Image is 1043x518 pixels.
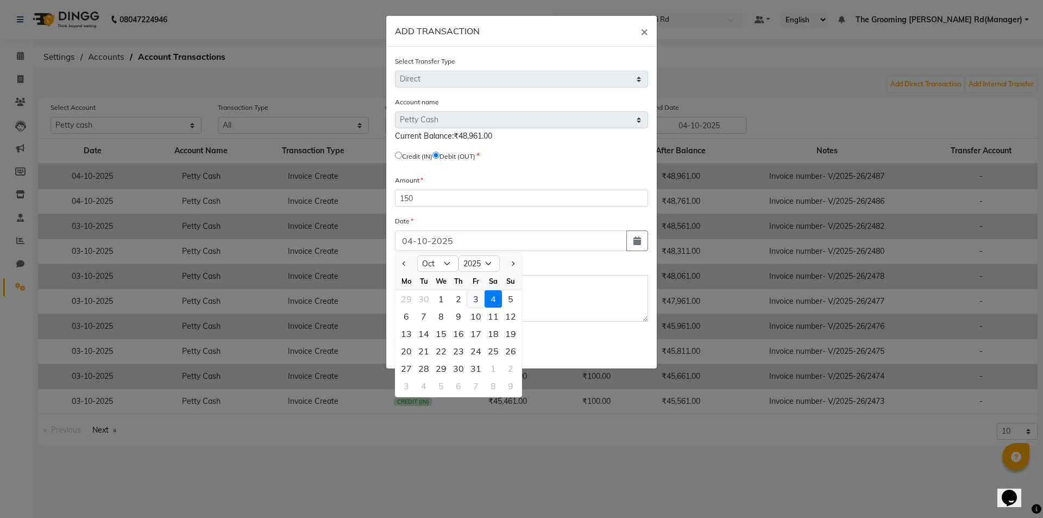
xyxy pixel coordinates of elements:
[450,377,467,395] div: 6
[485,308,502,325] div: Saturday, October 11, 2025
[398,290,415,308] div: 29
[485,360,502,377] div: Saturday, November 1, 2025
[398,360,415,377] div: 27
[432,360,450,377] div: Wednesday, October 29, 2025
[450,308,467,325] div: Thursday, October 9, 2025
[402,152,432,161] label: Credit (IN)
[502,325,519,342] div: Sunday, October 19, 2025
[450,377,467,395] div: Thursday, November 6, 2025
[502,272,519,290] div: Su
[502,360,519,377] div: 2
[398,377,415,395] div: 3
[395,131,492,141] span: Current Balance:₹48,961.00
[640,23,648,39] span: ×
[415,342,432,360] div: Tuesday, October 21, 2025
[400,255,409,272] button: Previous month
[432,360,450,377] div: 29
[502,342,519,360] div: Sunday, October 26, 2025
[450,290,467,308] div: 2
[432,290,450,308] div: 1
[415,325,432,342] div: 14
[502,308,519,325] div: 12
[415,290,432,308] div: Tuesday, September 30, 2025
[450,308,467,325] div: 9
[502,290,519,308] div: 5
[502,377,519,395] div: Sunday, November 9, 2025
[432,290,450,308] div: Wednesday, October 1, 2025
[415,377,432,395] div: 4
[485,377,502,395] div: Saturday, November 8, 2025
[485,325,502,342] div: Saturday, October 18, 2025
[467,377,485,395] div: Friday, November 7, 2025
[398,360,415,377] div: Monday, October 27, 2025
[450,325,467,342] div: 16
[485,360,502,377] div: 1
[450,342,467,360] div: 23
[432,342,450,360] div: 22
[395,176,423,185] label: Amount
[398,272,415,290] div: Mo
[502,308,519,325] div: Sunday, October 12, 2025
[467,342,485,360] div: 24
[415,290,432,308] div: 30
[502,377,519,395] div: 9
[432,377,450,395] div: 5
[485,290,502,308] div: Saturday, October 4, 2025
[467,272,485,290] div: Fr
[467,360,485,377] div: 31
[450,325,467,342] div: Thursday, October 16, 2025
[415,360,432,377] div: 28
[415,272,432,290] div: Tu
[398,325,415,342] div: Monday, October 13, 2025
[997,475,1032,507] iframe: chat widget
[485,308,502,325] div: 11
[485,325,502,342] div: 18
[432,308,450,325] div: Wednesday, October 8, 2025
[398,377,415,395] div: Monday, November 3, 2025
[432,325,450,342] div: 15
[395,57,455,66] label: Select Transfer Type
[485,342,502,360] div: 25
[467,308,485,325] div: 10
[458,255,500,272] select: Select year
[467,377,485,395] div: 7
[398,308,415,325] div: Monday, October 6, 2025
[432,342,450,360] div: Wednesday, October 22, 2025
[502,360,519,377] div: Sunday, November 2, 2025
[432,377,450,395] div: Wednesday, November 5, 2025
[398,342,415,360] div: 20
[485,272,502,290] div: Sa
[485,377,502,395] div: 8
[415,325,432,342] div: Tuesday, October 14, 2025
[467,325,485,342] div: Friday, October 17, 2025
[450,342,467,360] div: Thursday, October 23, 2025
[395,24,480,38] h6: ADD TRANSACTION
[450,360,467,377] div: Thursday, October 30, 2025
[439,152,475,161] label: Debit (OUT)
[467,342,485,360] div: Friday, October 24, 2025
[415,308,432,325] div: 7
[450,272,467,290] div: Th
[508,255,517,272] button: Next month
[467,360,485,377] div: Friday, October 31, 2025
[417,255,458,272] select: Select month
[398,342,415,360] div: Monday, October 20, 2025
[450,290,467,308] div: Thursday, October 2, 2025
[502,325,519,342] div: 19
[467,308,485,325] div: Friday, October 10, 2025
[432,325,450,342] div: Wednesday, October 15, 2025
[502,342,519,360] div: 26
[395,97,439,107] label: Account name
[502,290,519,308] div: Sunday, October 5, 2025
[398,308,415,325] div: 6
[415,308,432,325] div: Tuesday, October 7, 2025
[632,16,657,46] button: Close
[432,272,450,290] div: We
[395,216,413,226] label: Date
[467,290,485,308] div: 3
[415,360,432,377] div: Tuesday, October 28, 2025
[467,325,485,342] div: 17
[398,290,415,308] div: Monday, September 29, 2025
[432,308,450,325] div: 8
[467,290,485,308] div: Friday, October 3, 2025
